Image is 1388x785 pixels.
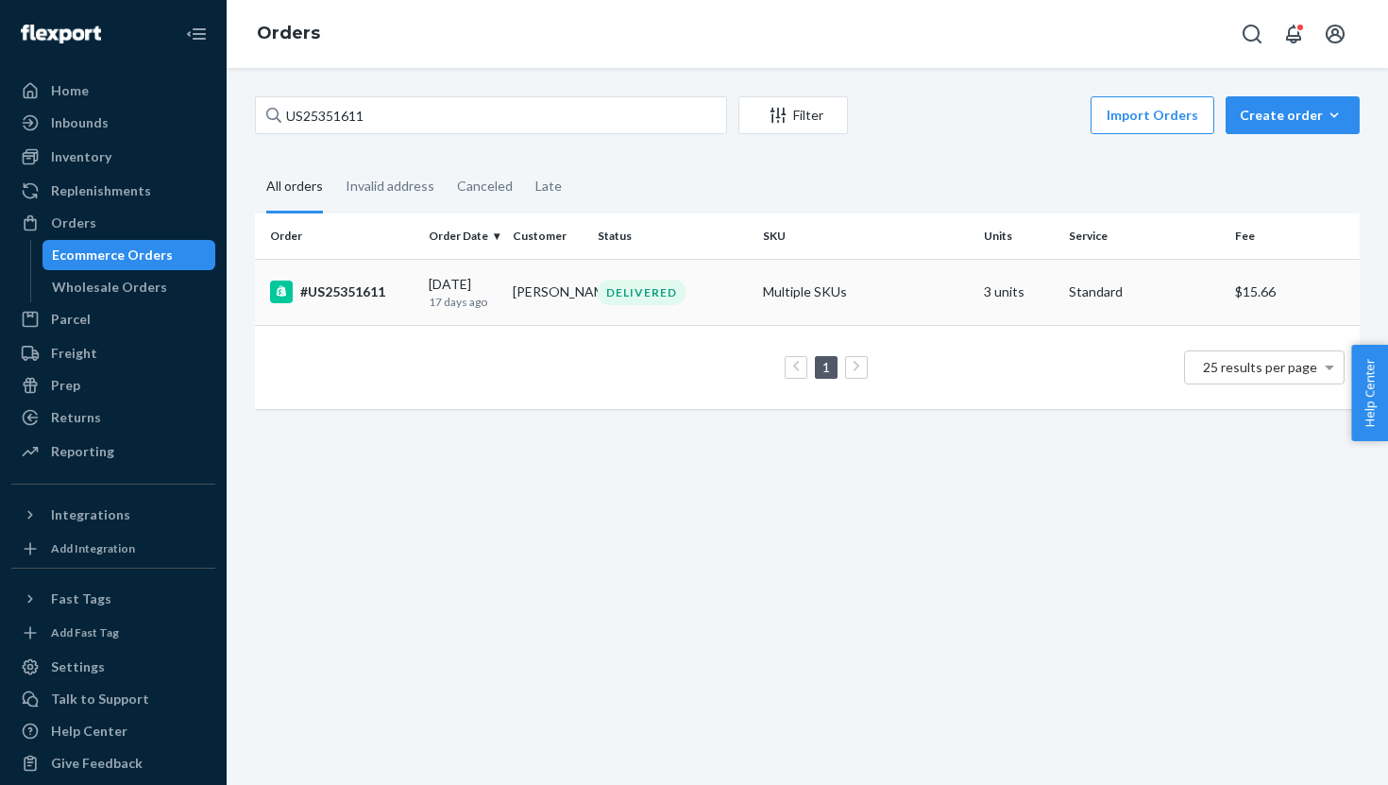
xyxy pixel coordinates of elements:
button: Open notifications [1275,15,1312,53]
div: Create order [1240,106,1346,125]
a: Home [11,76,215,106]
div: All orders [266,162,323,213]
th: Service [1061,213,1227,259]
div: Inbounds [51,113,109,132]
a: Wholesale Orders [42,272,216,302]
button: Filter [738,96,848,134]
div: Filter [739,106,847,125]
th: Order [255,213,421,259]
a: Talk to Support [11,684,215,714]
a: Help Center [11,716,215,746]
div: [DATE] [429,275,499,310]
div: Home [51,81,89,100]
a: Returns [11,402,215,433]
p: Standard [1069,282,1220,301]
img: Flexport logo [21,25,101,43]
div: Orders [51,213,96,232]
div: Add Integration [51,540,135,556]
div: Help Center [51,722,127,741]
div: Ecommerce Orders [52,246,173,265]
button: Close Navigation [178,15,215,53]
span: 25 results per page [1203,359,1317,375]
ol: breadcrumbs [242,7,335,61]
div: Canceled [457,162,513,211]
a: Orders [257,23,320,43]
a: Ecommerce Orders [42,240,216,270]
p: 17 days ago [429,294,499,310]
div: Wholesale Orders [52,278,167,297]
div: Customer [513,228,583,244]
button: Help Center [1351,345,1388,441]
td: [PERSON_NAME] [505,259,590,325]
div: Late [535,162,562,211]
th: Fee [1227,213,1360,259]
div: DELIVERED [598,280,686,305]
th: Status [590,213,756,259]
td: Multiple SKUs [755,259,976,325]
button: Import Orders [1091,96,1214,134]
th: SKU [755,213,976,259]
td: $15.66 [1227,259,1360,325]
a: Prep [11,370,215,401]
div: Give Feedback [51,754,143,773]
a: Parcel [11,304,215,334]
a: Reporting [11,436,215,467]
div: Replenishments [51,181,151,200]
button: Integrations [11,500,215,530]
div: Talk to Support [51,690,149,708]
div: Add Fast Tag [51,624,119,640]
div: Prep [51,376,80,395]
div: Integrations [51,505,130,524]
div: Returns [51,408,101,427]
a: Page 1 is your current page [819,359,834,375]
a: Add Integration [11,538,215,560]
a: Inbounds [11,108,215,138]
button: Create order [1226,96,1360,134]
a: Inventory [11,142,215,172]
button: Fast Tags [11,584,215,614]
input: Search orders [255,96,727,134]
td: 3 units [976,259,1061,325]
div: Parcel [51,310,91,329]
div: Reporting [51,442,114,461]
div: Inventory [51,147,111,166]
div: Fast Tags [51,589,111,608]
div: Freight [51,344,97,363]
div: Settings [51,657,105,676]
a: Settings [11,652,215,682]
a: Freight [11,338,215,368]
th: Order Date [421,213,506,259]
a: Replenishments [11,176,215,206]
a: Orders [11,208,215,238]
a: Add Fast Tag [11,622,215,644]
button: Open Search Box [1233,15,1271,53]
button: Give Feedback [11,748,215,778]
th: Units [976,213,1061,259]
button: Open account menu [1316,15,1354,53]
div: Invalid address [346,162,434,211]
div: #US25351611 [270,281,414,303]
